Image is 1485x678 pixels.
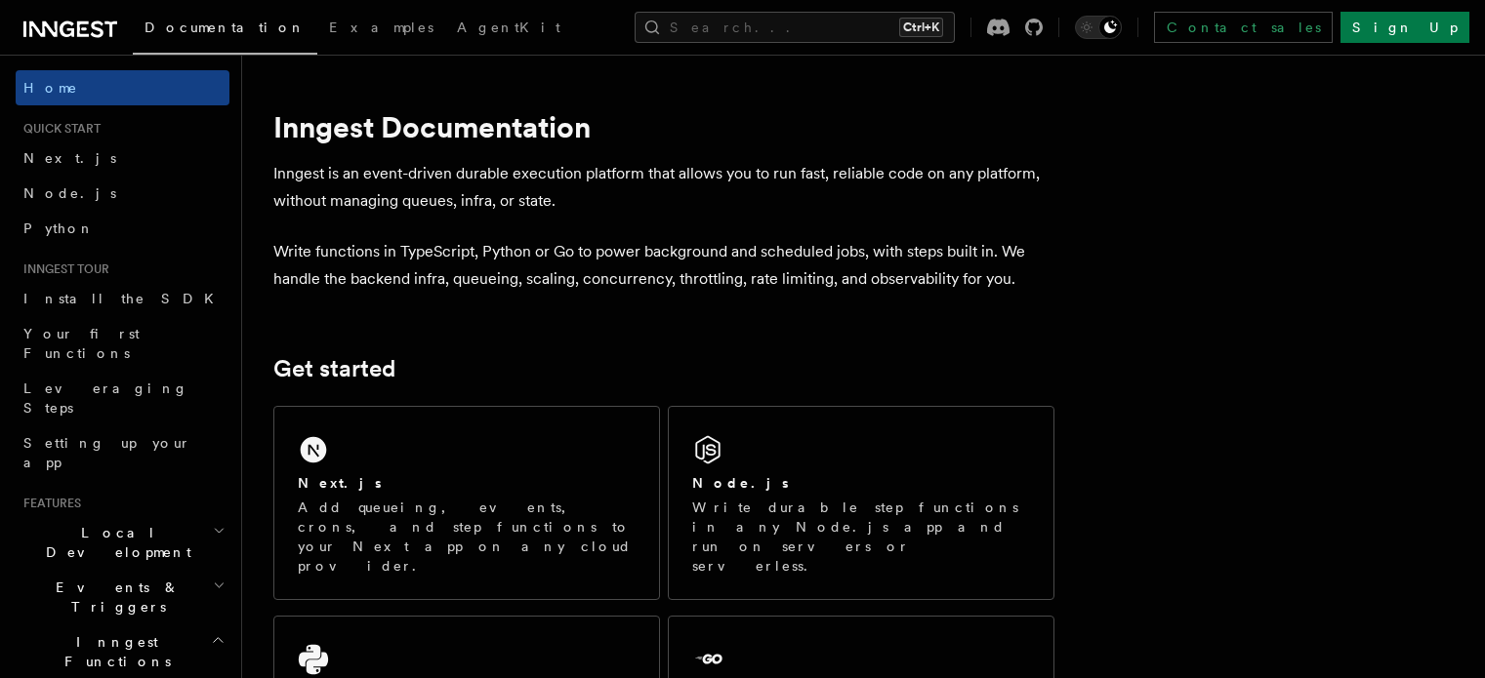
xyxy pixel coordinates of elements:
[23,435,191,470] span: Setting up your app
[273,355,395,382] a: Get started
[899,18,943,37] kbd: Ctrl+K
[16,70,229,105] a: Home
[273,238,1054,293] p: Write functions in TypeScript, Python or Go to power background and scheduled jobs, with steps bu...
[317,6,445,53] a: Examples
[23,291,226,306] span: Install the SDK
[16,425,229,480] a: Setting up your app
[16,261,109,277] span: Inngest tour
[298,498,636,576] p: Add queueing, events, crons, and step functions to your Next app on any cloud provider.
[16,523,213,562] span: Local Development
[144,20,306,35] span: Documentation
[16,140,229,176] a: Next.js
[23,220,95,236] span: Python
[16,121,101,137] span: Quick start
[457,20,560,35] span: AgentKit
[273,109,1054,144] h1: Inngest Documentation
[273,160,1054,215] p: Inngest is an event-driven durable execution platform that allows you to run fast, reliable code ...
[16,176,229,211] a: Node.js
[1341,12,1469,43] a: Sign Up
[668,406,1054,600] a: Node.jsWrite durable step functions in any Node.js app and run on servers or serverless.
[23,185,116,201] span: Node.js
[23,78,78,98] span: Home
[1154,12,1333,43] a: Contact sales
[23,150,116,166] span: Next.js
[445,6,572,53] a: AgentKit
[23,380,188,416] span: Leveraging Steps
[16,371,229,425] a: Leveraging Steps
[16,632,211,671] span: Inngest Functions
[16,570,229,624] button: Events & Triggers
[133,6,317,55] a: Documentation
[298,473,382,493] h2: Next.js
[635,12,955,43] button: Search...Ctrl+K
[23,326,140,361] span: Your first Functions
[16,316,229,371] a: Your first Functions
[273,406,660,600] a: Next.jsAdd queueing, events, crons, and step functions to your Next app on any cloud provider.
[329,20,433,35] span: Examples
[16,515,229,570] button: Local Development
[692,473,789,493] h2: Node.js
[692,498,1030,576] p: Write durable step functions in any Node.js app and run on servers or serverless.
[16,496,81,511] span: Features
[16,281,229,316] a: Install the SDK
[1075,16,1122,39] button: Toggle dark mode
[16,578,213,617] span: Events & Triggers
[16,211,229,246] a: Python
